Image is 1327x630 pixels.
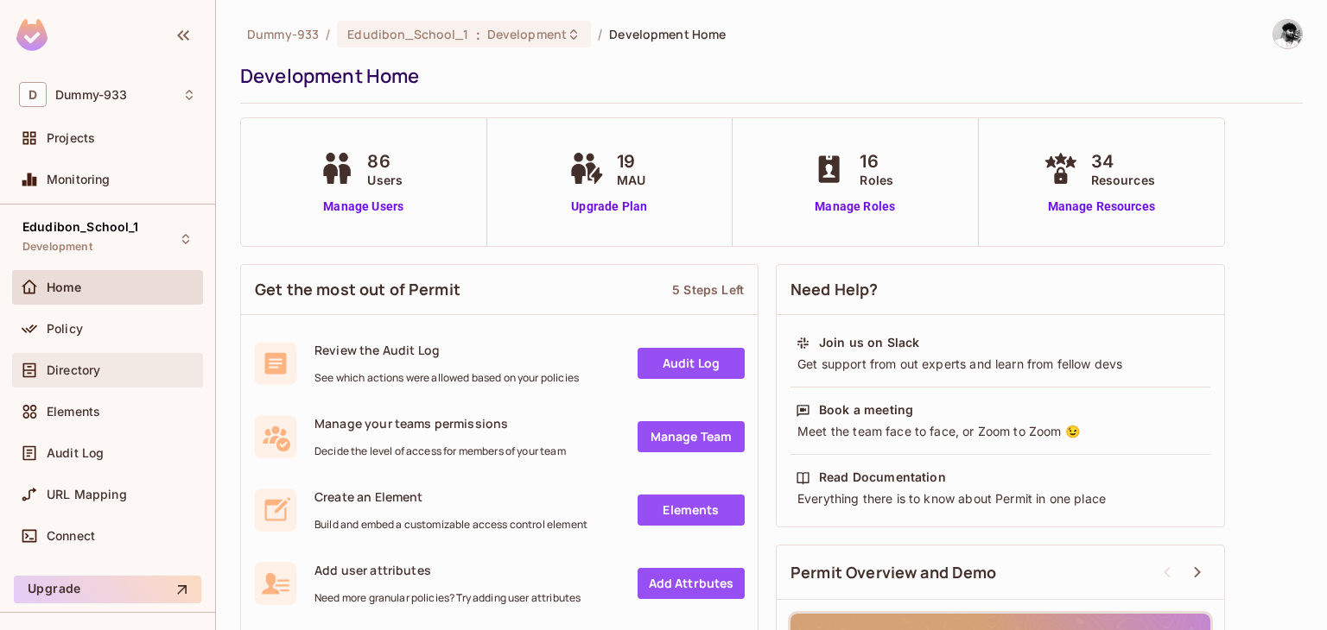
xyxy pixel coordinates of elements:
div: Development Home [240,63,1294,89]
span: Edudibon_School_1 [22,220,139,234]
span: Projects [47,131,95,145]
span: 16 [860,148,893,174]
span: 19 [617,148,645,174]
div: Book a meeting [819,401,913,419]
span: Elements [47,405,100,419]
span: Roles [860,171,893,189]
a: Manage Roles [808,198,902,216]
img: Shyam Sivu [1273,20,1302,48]
span: Workspace: Dummy-933 [55,88,127,102]
a: Manage Resources [1039,198,1164,216]
span: Get the most out of Permit [255,279,460,300]
span: Development Home [609,26,726,42]
div: Meet the team face to face, or Zoom to Zoom 😉 [796,423,1205,440]
span: Need Help? [790,279,879,300]
a: Elements [638,495,745,526]
span: 34 [1091,148,1155,174]
div: Join us on Slack [819,334,919,351]
span: Policy [47,322,83,336]
span: the active workspace [247,26,319,42]
span: Directory [47,363,100,377]
span: Build and embed a customizable access control element [314,518,587,532]
span: See which actions were allowed based on your policies [314,371,579,385]
span: 86 [367,148,403,174]
span: D [19,82,47,107]
a: Audit Log [638,348,745,379]
span: Development [487,26,567,42]
span: Need more granular policies? Try adding user attributes [314,591,581,605]
span: URL Mapping [47,488,127,501]
div: Read Documentation [819,469,946,486]
button: Upgrade [14,576,201,603]
span: MAU [617,171,645,189]
span: : [475,28,481,41]
a: Manage Users [315,198,411,216]
span: Add user attributes [314,562,581,578]
span: Resources [1091,171,1155,189]
a: Upgrade Plan [565,198,654,216]
div: Everything there is to know about Permit in one place [796,490,1205,507]
img: SReyMgAAAABJRU5ErkJggg== [16,19,48,51]
span: Home [47,280,82,294]
div: 5 Steps Left [672,281,744,298]
span: Users [367,171,403,189]
li: / [598,26,602,42]
li: / [326,26,330,42]
span: Audit Log [47,446,104,460]
span: Decide the level of access for members of your team [314,444,566,458]
span: Edudibon_School_1 [347,26,468,42]
span: Development [22,240,92,254]
span: Create an Element [314,488,587,505]
a: Manage Team [638,421,745,452]
span: Monitoring [47,173,111,186]
div: Get support from out experts and learn from fellow devs [796,356,1205,373]
span: Connect [47,529,95,543]
span: Review the Audit Log [314,342,579,358]
span: Manage your teams permissions [314,415,566,432]
a: Add Attrbutes [638,568,745,599]
span: Permit Overview and Demo [790,562,997,583]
